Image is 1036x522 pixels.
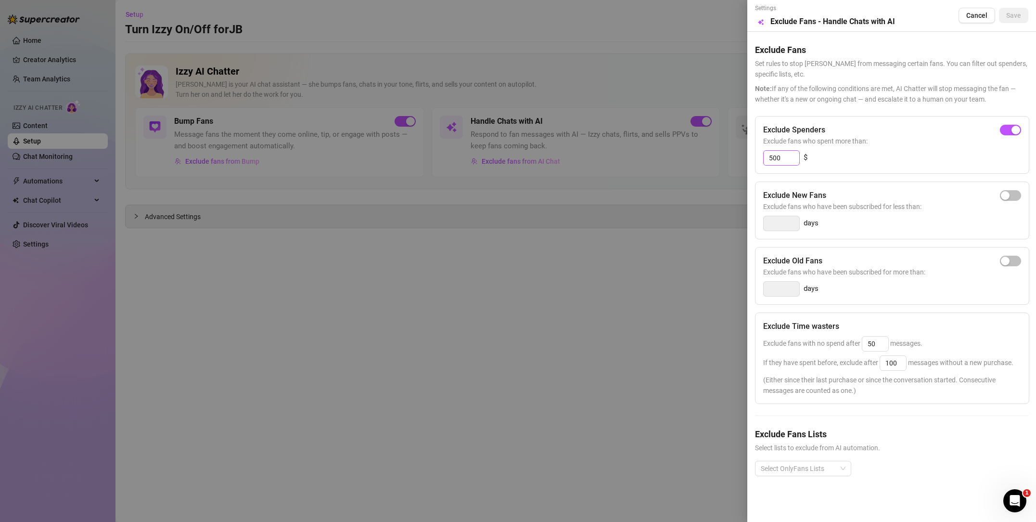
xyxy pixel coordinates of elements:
[755,58,1028,79] span: Set rules to stop [PERSON_NAME] from messaging certain fans. You can filter out spenders, specifi...
[959,8,995,23] button: Cancel
[755,443,1028,453] span: Select lists to exclude from AI automation.
[755,43,1028,56] h5: Exclude Fans
[999,8,1028,23] button: Save
[763,136,1021,146] span: Exclude fans who spent more than:
[1023,489,1031,497] span: 1
[763,375,1021,396] span: (Either since their last purchase or since the conversation started. Consecutive messages are cou...
[804,218,819,229] span: days
[1003,489,1026,512] iframe: Intercom live chat
[755,4,895,13] span: Settings
[763,201,1021,212] span: Exclude fans who have been subscribed for less than:
[763,339,922,347] span: Exclude fans with no spend after messages.
[763,124,825,136] h5: Exclude Spenders
[755,83,1028,104] span: If any of the following conditions are met, AI Chatter will stop messaging the fan — whether it's...
[755,428,1028,441] h5: Exclude Fans Lists
[763,255,822,267] h5: Exclude Old Fans
[804,152,807,164] span: $
[763,267,1021,277] span: Exclude fans who have been subscribed for more than:
[763,321,839,332] h5: Exclude Time wasters
[763,190,826,201] h5: Exclude New Fans
[804,283,819,295] span: days
[763,359,1013,366] span: If they have spent before, exclude after messages without a new purchase.
[755,85,772,92] span: Note:
[770,16,895,27] h5: Exclude Fans - Handle Chats with AI
[966,12,987,19] span: Cancel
